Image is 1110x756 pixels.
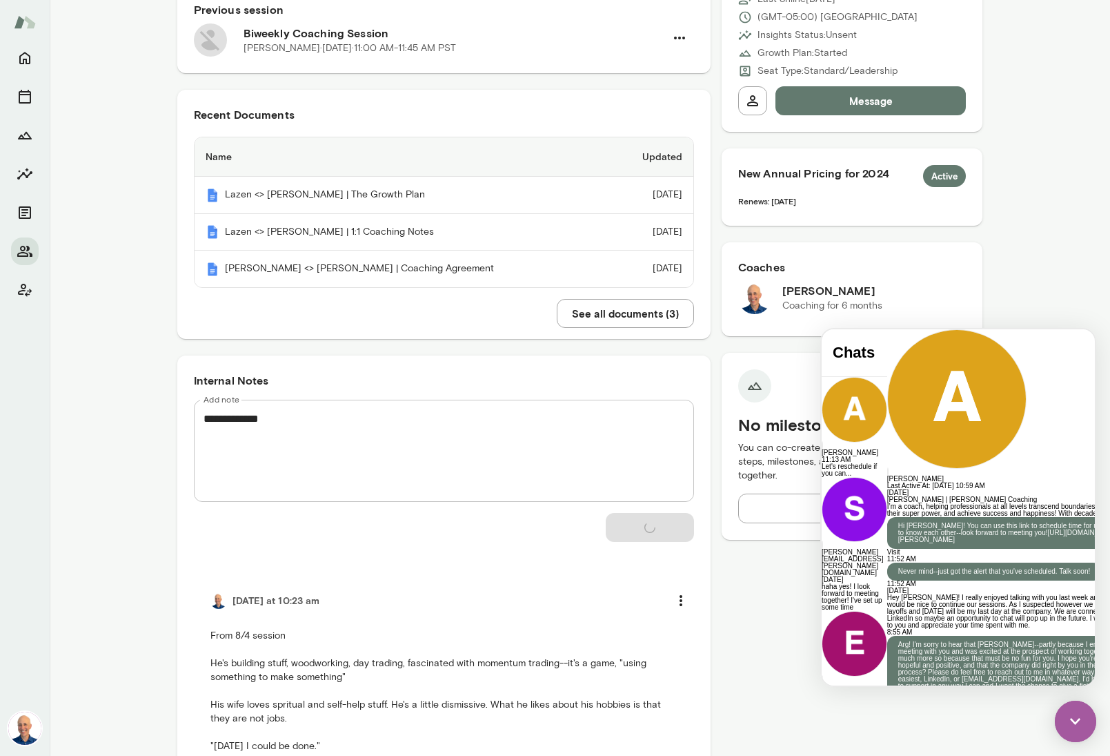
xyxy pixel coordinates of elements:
button: more [666,586,695,615]
h6: Previous session [194,1,694,18]
td: [DATE] [610,251,693,287]
button: Start [738,494,967,523]
span: I’m a coach, helping professionals at all levels transcend boundaries, discover their super power... [66,173,304,188]
h6: Internal Notes [194,372,694,389]
img: Mark Lazen [210,592,227,609]
img: Mark Lazen [8,712,41,745]
h6: [PERSON_NAME] [782,282,882,299]
h5: No milestones in the works [738,414,967,436]
th: Lazen <> [PERSON_NAME] | The Growth Plan [195,177,611,214]
button: Message [775,86,967,115]
p: Never mind--just got the alert that you've scheduled. Talk soon! [77,239,269,246]
th: Name [195,137,611,177]
p: Hey [PERSON_NAME]! I really enjoyed talking with you last week and think it would be nice to cont... [66,265,315,300]
p: Insights Status: Unsent [757,28,857,42]
h6: [DATE] at 10:23 am [232,594,320,608]
span: Active [923,170,967,184]
button: Members [11,238,39,265]
p: Seat Type: Standard/Leadership [757,64,898,78]
p: You can co-create the growth plan by adding steps, milestones, and work through things together. [738,441,967,483]
p: Hi [PERSON_NAME]! You can use this link to schedule time for us to get to know each other--look f... [77,193,304,214]
img: Mento [14,9,36,35]
h6: Recent Documents [194,106,694,123]
img: Mento | Coaching sessions [206,225,219,239]
button: Home [11,44,39,72]
td: [DATE] [610,177,693,214]
th: Updated [610,137,693,177]
th: Lazen <> [PERSON_NAME] | 1:1 Coaching Notes [195,214,611,251]
p: Arg! I'm sorry to hear that [PERSON_NAME]--partly because I enjoyed meeting with you and was exci... [77,312,304,367]
label: Add note [204,394,239,405]
h6: [PERSON_NAME] [66,146,315,153]
p: [PERSON_NAME] · [DATE] · 11:00 AM-11:45 AM PST [244,41,456,55]
img: Mark Lazen [738,281,771,314]
button: Client app [11,276,39,304]
span: 8:55 AM [66,299,91,307]
span: Renews: [DATE] [738,196,796,206]
td: [DATE] [610,214,693,251]
span: Last Active At: [DATE] 10:59 AM [66,153,163,160]
button: Documents [11,199,39,226]
button: Growth Plan [11,122,39,149]
p: Growth Plan: Started [757,46,847,60]
a: [URL][DOMAIN_NAME][PERSON_NAME] [77,200,299,214]
button: Insights [11,160,39,188]
span: 11:52 AM [66,226,95,233]
img: Mento | Coaching sessions [206,188,219,202]
span: [PERSON_NAME] | [PERSON_NAME] Coaching [66,166,216,174]
p: Coaching for 6 months [782,299,882,313]
button: See all documents (3) [557,299,694,328]
img: Mento | Coaching sessions [206,262,219,276]
p: (GMT-05:00) [GEOGRAPHIC_DATA] [757,10,918,24]
span: [DATE] [66,159,87,167]
h6: Coaches [738,259,967,275]
span: 11:52 AM [66,251,95,258]
button: Sessions [11,83,39,110]
h6: Biweekly Coaching Session [244,25,665,41]
a: Visit [66,219,79,226]
h6: New Annual Pricing for 2024 [738,165,967,187]
th: [PERSON_NAME] <> [PERSON_NAME] | Coaching Agreement [195,251,611,287]
h4: Chats [11,14,54,32]
span: [DATE] [66,258,87,265]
